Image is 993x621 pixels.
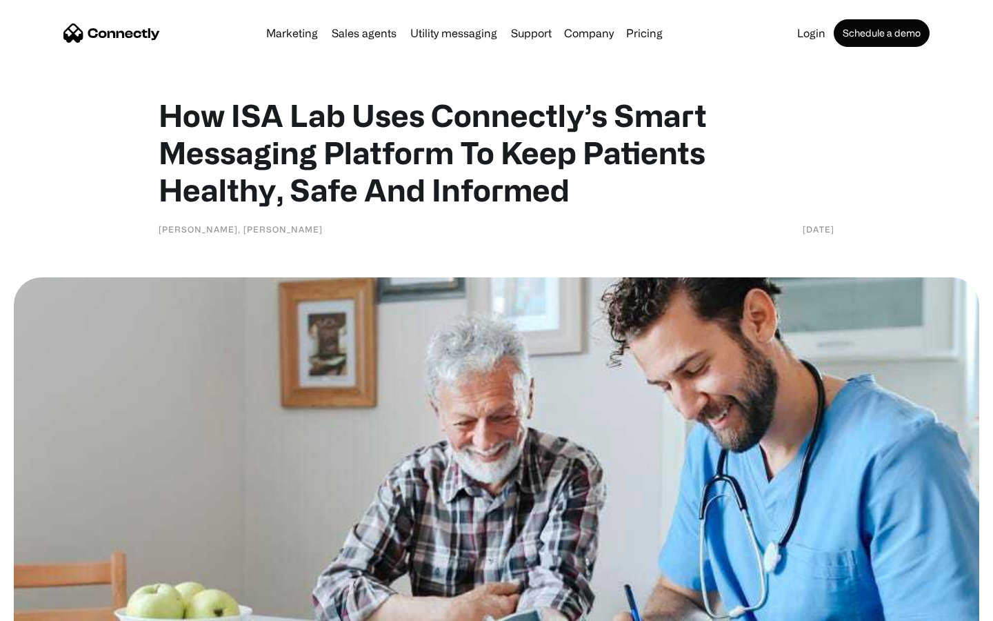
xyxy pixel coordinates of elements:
[159,97,834,208] h1: How ISA Lab Uses Connectly’s Smart Messaging Platform To Keep Patients Healthy, Safe And Informed
[326,28,402,39] a: Sales agents
[621,28,668,39] a: Pricing
[14,597,83,616] aside: Language selected: English
[159,222,323,236] div: [PERSON_NAME], [PERSON_NAME]
[405,28,503,39] a: Utility messaging
[834,19,930,47] a: Schedule a demo
[803,222,834,236] div: [DATE]
[564,23,614,43] div: Company
[505,28,557,39] a: Support
[792,28,831,39] a: Login
[28,597,83,616] ul: Language list
[261,28,323,39] a: Marketing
